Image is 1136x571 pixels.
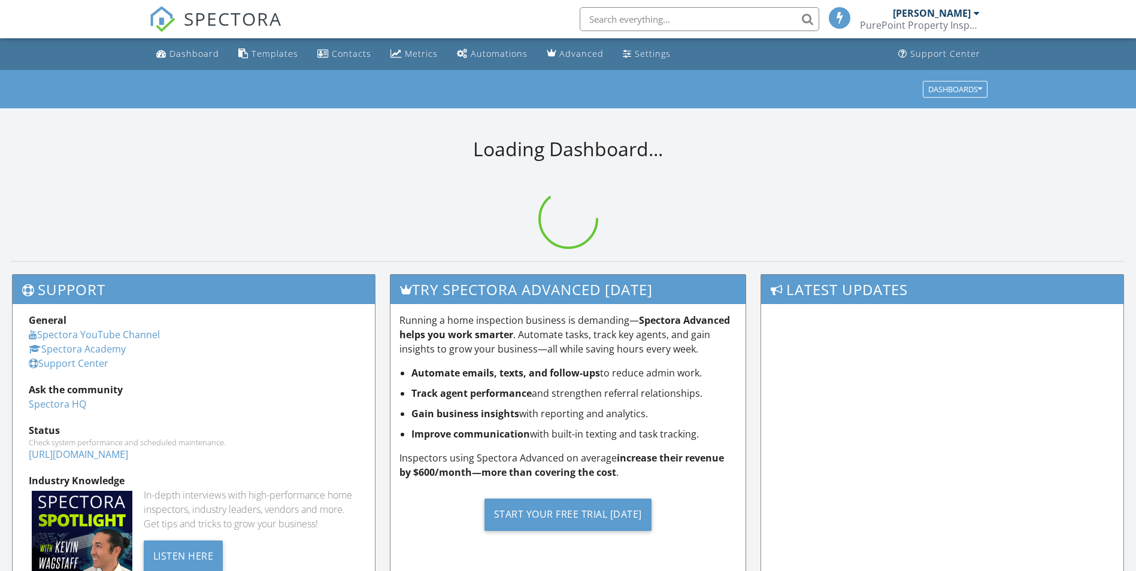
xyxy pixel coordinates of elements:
[144,549,223,562] a: Listen Here
[29,438,359,447] div: Check system performance and scheduled maintenance.
[411,407,519,420] strong: Gain business insights
[29,357,108,370] a: Support Center
[411,366,600,379] strong: Automate emails, texts, and follow-ups
[399,489,737,540] a: Start Your Free Trial [DATE]
[411,387,532,400] strong: Track agent performance
[411,427,530,441] strong: Improve communication
[635,48,671,59] div: Settings
[149,6,175,32] img: The Best Home Inspection Software - Spectora
[452,43,532,65] a: Automations (Basic)
[29,448,128,461] a: [URL][DOMAIN_NAME]
[399,451,724,479] strong: increase their revenue by $600/month—more than covering the cost
[390,275,746,304] h3: Try spectora advanced [DATE]
[580,7,819,31] input: Search everything...
[169,48,219,59] div: Dashboard
[29,473,359,488] div: Industry Knowledge
[29,397,86,411] a: Spectora HQ
[411,427,737,441] li: with built-in texting and task tracking.
[144,488,359,531] div: In-depth interviews with high-performance home inspectors, industry leaders, vendors and more. Ge...
[910,48,980,59] div: Support Center
[405,48,438,59] div: Metrics
[923,81,987,98] button: Dashboards
[29,382,359,397] div: Ask the community
[411,386,737,400] li: and strengthen referral relationships.
[234,43,303,65] a: Templates
[152,43,224,65] a: Dashboard
[29,342,126,356] a: Spectora Academy
[252,48,298,59] div: Templates
[149,16,282,41] a: SPECTORA
[29,314,66,327] strong: General
[184,6,282,31] span: SPECTORA
[471,48,528,59] div: Automations
[29,328,160,341] a: Spectora YouTube Channel
[484,499,652,531] div: Start Your Free Trial [DATE]
[559,48,604,59] div: Advanced
[542,43,608,65] a: Advanced
[399,313,737,356] p: Running a home inspection business is demanding— . Automate tasks, track key agents, and gain ins...
[399,314,730,341] strong: Spectora Advanced helps you work smarter
[411,366,737,380] li: to reduce admin work.
[13,275,375,304] h3: Support
[411,406,737,421] li: with reporting and analytics.
[313,43,376,65] a: Contacts
[386,43,443,65] a: Metrics
[29,423,359,438] div: Status
[399,451,737,479] p: Inspectors using Spectora Advanced on average .
[332,48,371,59] div: Contacts
[928,85,982,93] div: Dashboards
[893,7,971,19] div: [PERSON_NAME]
[860,19,980,31] div: PurePoint Property Inspections
[893,43,985,65] a: Support Center
[618,43,675,65] a: Settings
[761,275,1123,304] h3: Latest Updates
